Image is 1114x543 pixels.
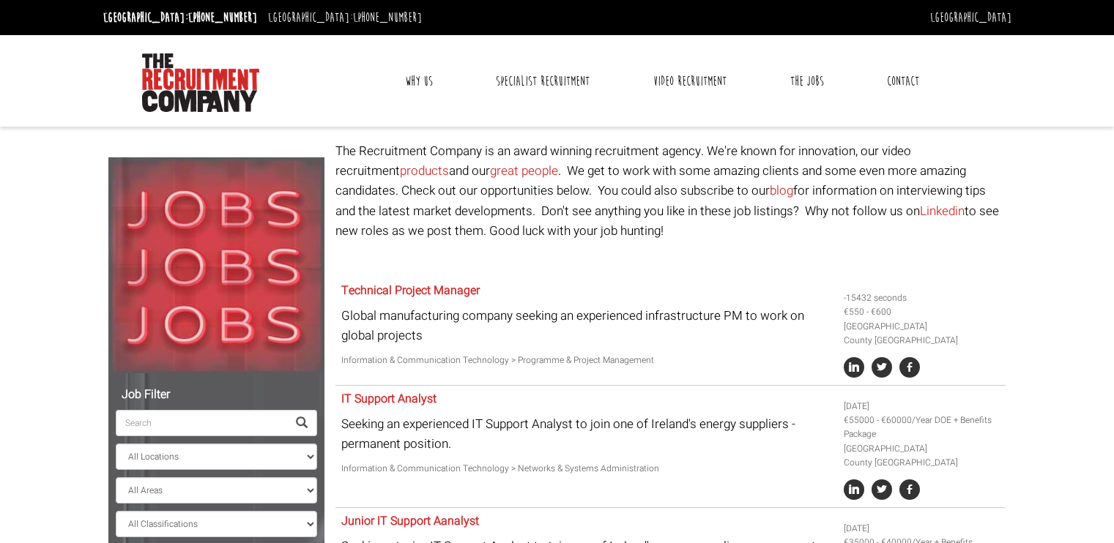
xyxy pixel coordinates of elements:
a: [GEOGRAPHIC_DATA] [930,10,1011,26]
a: Technical Project Manager [341,282,480,299]
a: [PHONE_NUMBER] [188,10,257,26]
a: Why Us [394,63,444,100]
a: Video Recruitment [642,63,738,100]
p: Information & Communication Technology > Networks & Systems Administration [341,462,833,476]
input: Search [116,410,287,436]
img: The Recruitment Company [142,53,259,112]
a: Specialist Recruitment [485,63,601,100]
li: [GEOGRAPHIC_DATA]: [264,6,426,29]
a: Junior IT Support Aanalyst [341,512,479,530]
a: The Jobs [779,63,835,100]
li: [DATE] [844,522,1000,536]
a: great people [490,162,558,180]
a: Contact [876,63,930,100]
a: [PHONE_NUMBER] [353,10,422,26]
a: blog [770,181,793,200]
a: Linkedin [920,202,965,220]
li: [GEOGRAPHIC_DATA] County [GEOGRAPHIC_DATA] [844,442,1000,470]
img: Jobs, Jobs, Jobs [108,157,324,373]
h5: Job Filter [116,389,317,402]
p: The Recruitment Company is an award winning recruitment agency. We're known for innovation, our v... [335,141,1006,241]
a: products [400,162,449,180]
li: [GEOGRAPHIC_DATA]: [100,6,261,29]
li: -15432 seconds [844,291,1000,305]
